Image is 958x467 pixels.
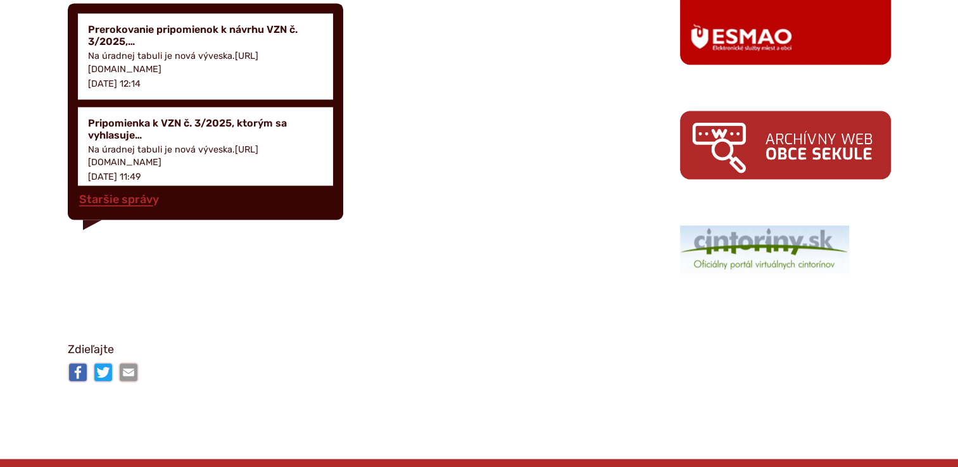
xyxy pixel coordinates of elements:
a: Staršie správy [78,192,160,206]
img: 1.png [680,225,849,273]
h4: Prerokovanie pripomienok k návrhu VZN č. 3/2025,… [88,23,324,47]
img: Zdieľať na Facebooku [68,362,88,382]
a: Pripomienka k VZN č. 3/2025, ktorým sa vyhlasuje… Na úradnej tabuli je nová výveska.[URL][DOMAIN_... [78,107,334,193]
p: [DATE] 12:14 [88,78,141,89]
img: archiv.png [680,111,890,178]
p: [DATE] 11:49 [88,171,141,182]
p: Na úradnej tabuli je nová výveska.[URL][DOMAIN_NAME] [88,144,324,169]
p: Na úradnej tabuli je nová výveska.[URL][DOMAIN_NAME] [88,50,324,75]
p: Zdieľajte [68,340,891,359]
img: Zdieľať na Twitteri [93,362,113,382]
img: Zdieľať e-mailom [118,362,139,382]
a: Prerokovanie pripomienok k návrhu VZN č. 3/2025,… Na úradnej tabuli je nová výveska.[URL][DOMAIN_... [78,13,334,99]
h4: Pripomienka k VZN č. 3/2025, ktorým sa vyhlasuje… [88,117,324,141]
